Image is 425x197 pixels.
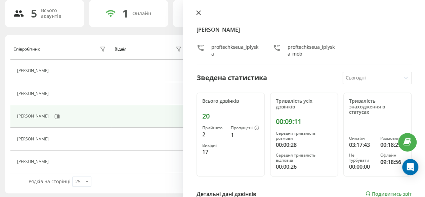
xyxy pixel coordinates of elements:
div: Всього дзвінків [202,98,259,104]
div: 03:17:43 [349,141,375,149]
div: Не турбувати [349,153,375,163]
div: Офлайн [380,153,406,158]
div: Вихідні [202,143,225,148]
div: [PERSON_NAME] [17,137,50,141]
div: 2 [202,130,225,138]
div: Тривалість усіх дзвінків [276,98,333,110]
div: Онлайн [132,11,151,17]
div: Онлайн [349,136,375,141]
div: 25 [75,178,81,185]
div: 00:00:00 [349,163,375,171]
div: Тривалість знаходження в статусах [349,98,406,115]
div: Відділ [115,47,126,52]
div: Середня тривалість розмови [276,131,333,141]
div: 00:00:26 [276,163,333,171]
div: 00:18:29 [380,141,406,149]
div: proftechkseua_iplyska [211,44,259,57]
span: Рядків на сторінці [29,178,71,185]
div: 20 [202,112,259,120]
div: 5 [31,7,37,20]
h4: [PERSON_NAME] [197,26,412,34]
div: [PERSON_NAME] [17,159,50,164]
div: 1 [122,7,128,20]
a: Подивитись звіт [365,191,412,197]
div: [PERSON_NAME] [17,91,50,96]
div: Середня тривалість відповіді [276,153,333,163]
div: 1 [231,131,259,139]
div: 17 [202,148,225,156]
div: 00:00:28 [276,141,333,149]
div: proftechkseua_iplyska_mob [288,44,336,57]
div: 09:18:56 [380,158,406,166]
div: Розмовляє [380,136,406,141]
div: Співробітник [13,47,40,52]
div: Пропущені [231,126,259,131]
div: Прийнято [202,126,225,130]
div: [PERSON_NAME] [17,114,50,119]
div: Open Intercom Messenger [402,159,418,175]
div: Зведена статистика [197,73,267,83]
div: [PERSON_NAME] [17,68,50,73]
div: 00:09:11 [276,118,333,126]
div: Всього акаунтів [41,8,76,19]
